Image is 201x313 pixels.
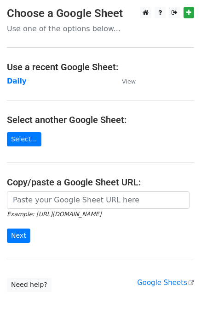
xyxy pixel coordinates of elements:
p: Use one of the options below... [7,24,194,34]
h4: Select another Google Sheet: [7,114,194,125]
input: Next [7,229,30,243]
a: View [113,77,136,85]
a: Google Sheets [137,279,194,287]
input: Paste your Google Sheet URL here [7,191,190,209]
h4: Use a recent Google Sheet: [7,61,194,73]
a: Select... [7,132,41,146]
a: Daily [7,77,27,85]
small: View [122,78,136,85]
h4: Copy/paste a Google Sheet URL: [7,177,194,188]
a: Need help? [7,278,52,292]
small: Example: [URL][DOMAIN_NAME] [7,211,101,218]
h3: Choose a Google Sheet [7,7,194,20]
